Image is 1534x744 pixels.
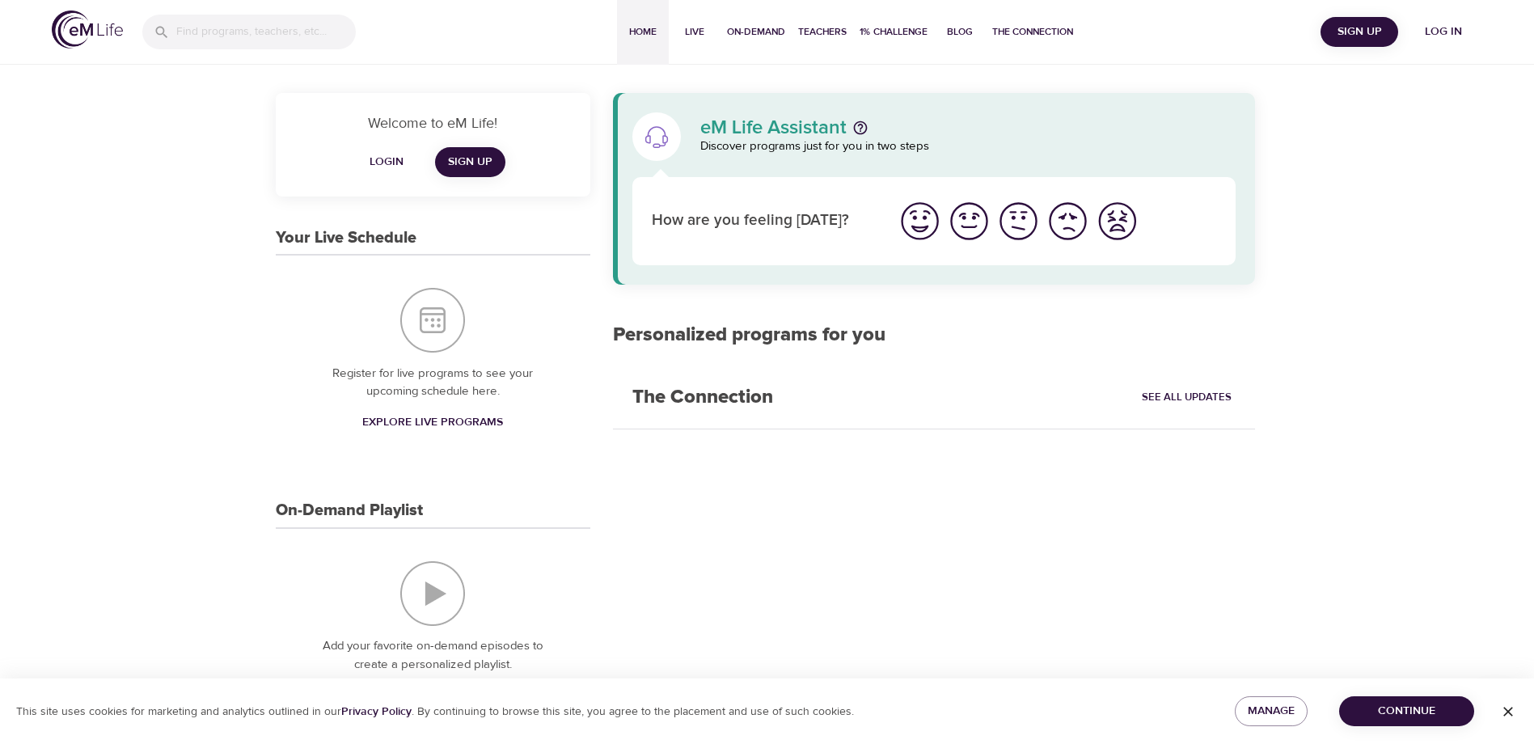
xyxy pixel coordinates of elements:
[860,23,928,40] span: 1% Challenge
[435,147,505,177] a: Sign Up
[362,412,503,433] span: Explore Live Programs
[613,366,792,429] h2: The Connection
[295,112,571,134] p: Welcome to eM Life!
[652,209,876,233] p: How are you feeling [DATE]?
[992,23,1073,40] span: The Connection
[1043,197,1092,246] button: I'm feeling bad
[1411,22,1476,42] span: Log in
[361,147,412,177] button: Login
[1248,701,1295,721] span: Manage
[400,288,465,353] img: Your Live Schedule
[898,199,942,243] img: great
[947,199,991,243] img: good
[276,501,423,520] h3: On-Demand Playlist
[176,15,356,49] input: Find programs, teachers, etc...
[400,561,465,626] img: On-Demand Playlist
[448,152,492,172] span: Sign Up
[308,637,558,674] p: Add your favorite on-demand episodes to create a personalized playlist.
[700,137,1236,156] p: Discover programs just for you in two steps
[1321,17,1398,47] button: Sign Up
[1235,696,1308,726] button: Manage
[994,197,1043,246] button: I'm feeling ok
[276,229,416,247] h3: Your Live Schedule
[644,124,670,150] img: eM Life Assistant
[341,704,412,719] a: Privacy Policy
[613,323,1256,347] h2: Personalized programs for you
[1405,17,1482,47] button: Log in
[1138,385,1236,410] a: See All Updates
[1339,696,1474,726] button: Continue
[1352,701,1461,721] span: Continue
[1327,22,1392,42] span: Sign Up
[798,23,847,40] span: Teachers
[996,199,1041,243] img: ok
[895,197,944,246] button: I'm feeling great
[940,23,979,40] span: Blog
[1142,388,1232,407] span: See All Updates
[52,11,123,49] img: logo
[727,23,785,40] span: On-Demand
[623,23,662,40] span: Home
[675,23,714,40] span: Live
[1046,199,1090,243] img: bad
[1095,199,1139,243] img: worst
[700,118,847,137] p: eM Life Assistant
[1092,197,1142,246] button: I'm feeling worst
[944,197,994,246] button: I'm feeling good
[367,152,406,172] span: Login
[356,408,509,438] a: Explore Live Programs
[308,365,558,401] p: Register for live programs to see your upcoming schedule here.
